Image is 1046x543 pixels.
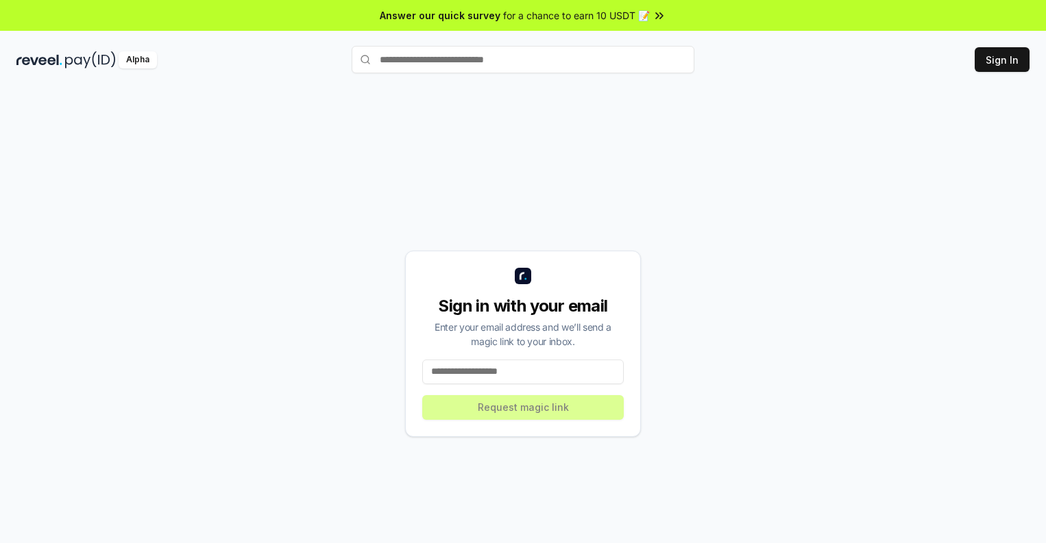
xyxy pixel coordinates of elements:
[503,8,650,23] span: for a chance to earn 10 USDT 📝
[515,268,531,284] img: logo_small
[975,47,1030,72] button: Sign In
[16,51,62,68] img: reveel_dark
[380,8,500,23] span: Answer our quick survey
[119,51,157,68] div: Alpha
[422,295,624,317] div: Sign in with your email
[422,320,624,349] div: Enter your email address and we’ll send a magic link to your inbox.
[65,51,116,68] img: pay_id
